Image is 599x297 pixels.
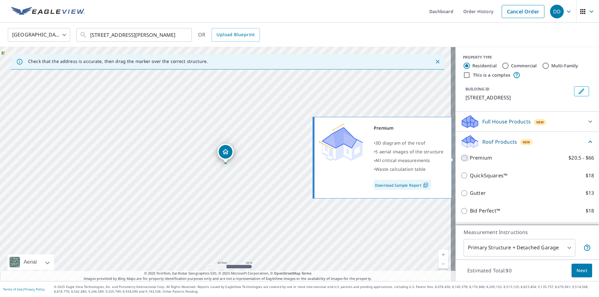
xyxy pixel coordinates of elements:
div: PROPERTY TYPE [463,55,592,60]
p: $18 [586,207,594,215]
span: All critical measurements [375,157,430,163]
button: Edit building 1 [574,86,589,96]
label: Multi-Family [551,63,578,69]
a: Current Level 19, Zoom In [439,250,448,259]
input: Search by address or latitude-longitude [90,26,179,44]
img: Premium [319,124,363,161]
div: Roof ProductsNew [460,134,594,149]
span: © 2025 TomTom, Earthstar Geographics SIO, © 2025 Microsoft Corporation, © [144,271,312,276]
button: Close [434,58,442,66]
p: Check that the address is accurate, then drag the marker over the correct structure. [28,59,208,64]
span: Your report will include the primary structure and a detached garage if one exists. [583,244,591,251]
p: Gutter [470,189,486,197]
p: $20.5 - $66 [568,154,594,162]
p: Premium [470,154,492,162]
a: Upload Blueprint [212,28,260,42]
div: • [374,147,444,156]
p: | [3,287,45,291]
a: Download Sample Report [374,180,431,190]
a: Privacy Policy [24,287,45,291]
div: • [374,139,444,147]
div: DD [550,5,564,18]
p: QuickSquares™ [470,172,507,180]
a: Cancel Order [502,5,544,18]
span: 5 aerial images of the structure [375,149,443,155]
div: Premium [374,124,444,132]
label: Residential [472,63,497,69]
div: Full House ProductsNew [460,114,594,129]
div: Aerial [7,254,54,270]
p: BUILDING ID [465,86,489,92]
span: 3D diagram of the roof [375,140,425,146]
div: [GEOGRAPHIC_DATA] [8,26,70,44]
img: Pdf Icon [421,182,430,188]
span: Next [577,267,587,275]
div: Dropped pin, building 1, Residential property, 1414 Devon Dr Charlotte, NC 28209 [217,144,234,163]
div: • [374,156,444,165]
button: Next [572,264,592,278]
a: Terms [301,271,312,275]
p: Measurement Instructions [464,228,591,236]
p: $18 [586,172,594,180]
p: Estimated Total: $0 [462,264,517,277]
label: This is a complex [473,72,510,78]
p: $13 [586,189,594,197]
p: Full House Products [482,118,531,125]
img: EV Logo [11,7,85,16]
p: [STREET_ADDRESS] [465,94,572,101]
div: • [374,165,444,174]
p: © 2025 Eagle View Technologies, Inc. and Pictometry International Corp. All Rights Reserved. Repo... [54,285,596,294]
a: Terms of Use [3,287,22,291]
p: Roof Products [482,138,517,146]
p: Bid Perfect™ [470,207,500,215]
span: New [536,120,544,125]
div: Aerial [22,254,39,270]
a: Current Level 19, Zoom Out [439,259,448,269]
span: Waste calculation table [375,166,426,172]
div: Primary Structure + Detached Garage [464,239,575,256]
a: OpenStreetMap [274,271,300,275]
span: New [523,140,530,145]
span: Upload Blueprint [217,31,255,39]
div: OR [198,28,260,42]
label: Commercial [511,63,537,69]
